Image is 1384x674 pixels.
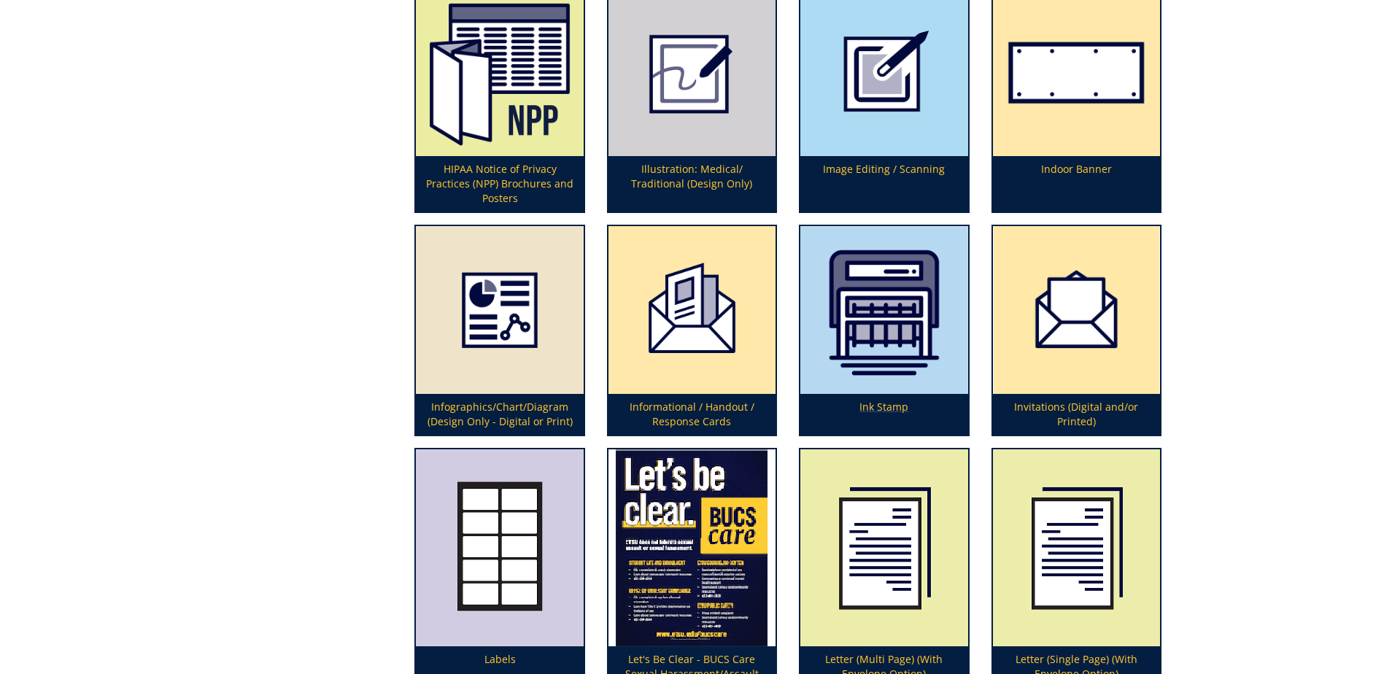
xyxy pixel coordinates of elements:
[608,156,776,212] p: Illustration: Medical/ Traditional (Design Only)
[416,226,583,434] a: Infographics/Chart/Diagram (Design Only - Digital or Print)
[800,226,967,434] a: Ink Stamp
[800,449,967,646] img: multiple-page-letter-594926b790dc87.57529212.png
[608,394,776,435] p: Informational / Handout / Response Cards
[993,449,1160,646] img: multiple-page-letter-594926b790dc87.57529212.png
[993,226,1160,434] a: Invitations (Digital and/or Printed)
[608,226,776,393] img: cardsproducticon-5990f4cab40f06.42393090.png
[800,394,967,435] p: Ink Stamp
[993,394,1160,435] p: Invitations (Digital and/or Printed)
[993,156,1160,212] p: Indoor Banner
[993,226,1160,393] img: invite-67a65ccf57f173.39654699.png
[416,156,583,212] p: HIPAA Notice of Privacy Practices (NPP) Brochures and Posters
[416,449,583,646] img: labels-59492575864e68.60706406.png
[800,156,967,212] p: Image Editing / Scanning
[608,226,776,434] a: Informational / Handout / Response Cards
[800,226,967,393] img: ink%20stamp-620d597748ba81.63058529.png
[416,394,583,435] p: Infographics/Chart/Diagram (Design Only - Digital or Print)
[616,449,768,646] img: letsbeclear-66d8855fd7d3e5.40934166.png
[416,226,583,393] img: infographics-5949253cb6e9e1.58496165.png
